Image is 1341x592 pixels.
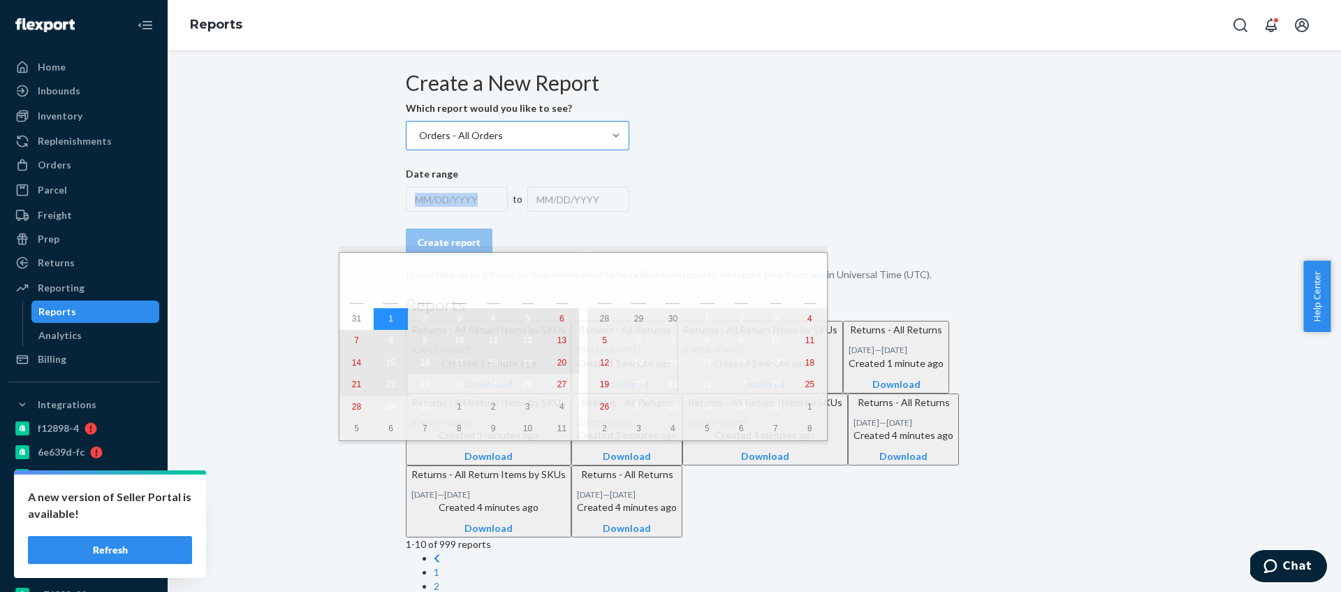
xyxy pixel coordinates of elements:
abbr: October 4, 2025 [559,402,564,412]
button: November 2, 2025 [587,418,622,440]
img: Flexport logo [15,18,75,32]
abbr: September 14, 2025 [352,358,361,368]
button: October 29, 2025 [690,396,724,419]
abbr: Sunday [350,296,363,304]
time: [DATE] [577,489,603,500]
abbr: October 9, 2025 [739,335,744,345]
div: Reporting [38,281,85,295]
abbr: October 1, 2025 [705,314,710,324]
p: Date range [406,167,629,181]
a: pulsetto [8,560,159,582]
button: October 1, 2025 [690,308,724,331]
button: November 3, 2025 [622,418,656,440]
abbr: September 5, 2025 [525,314,530,324]
div: to [508,192,528,206]
div: Download [411,449,566,463]
button: Help Center [1303,261,1331,332]
button: September 2, 2025 [408,308,442,331]
a: Parcel [8,179,159,201]
button: October 15, 2025 [690,352,724,375]
a: f12898-4 [8,417,159,440]
abbr: September 3, 2025 [457,314,462,324]
abbr: October 11, 2025 [557,424,566,433]
div: Reports [38,305,76,319]
button: Open account menu [1288,11,1316,39]
abbr: October 9, 2025 [491,424,496,433]
abbr: November 8, 2025 [807,424,812,433]
abbr: October 28, 2025 [668,402,677,412]
button: September 7, 2025 [339,330,374,352]
ol: breadcrumbs [179,5,254,45]
div: Create report [418,236,481,250]
button: September 9, 2025 [408,330,442,352]
a: Replenishments [8,130,159,152]
button: October 26, 2025 [587,396,622,419]
div: Freight [38,208,72,222]
div: Replenishments [38,134,112,148]
button: October 3, 2025 [759,308,793,331]
div: MM/DD/YYYY [406,187,508,212]
abbr: August 31, 2025 [352,314,361,324]
abbr: September 8, 2025 [388,335,393,345]
button: October 28, 2025 [656,396,690,419]
div: Download [577,521,677,535]
abbr: Saturday [804,296,816,304]
div: gnzsuz-v5 [38,469,84,483]
time: [DATE] [444,489,470,500]
button: October 2, 2025 [724,308,759,331]
abbr: October 26, 2025 [600,402,609,412]
abbr: Monday [631,296,646,304]
abbr: October 5, 2025 [602,335,607,345]
button: September 18, 2025 [476,352,511,375]
div: Returns [38,256,75,270]
abbr: October 13, 2025 [634,358,643,368]
abbr: September 4, 2025 [491,314,496,324]
button: September 4, 2025 [476,308,511,331]
p: Returns - All Return Items by SKUs [411,468,566,482]
abbr: September 6, 2025 [559,314,564,324]
a: gnzsuz-v5 [8,465,159,487]
button: October 13, 2025 [622,352,656,375]
abbr: Sunday [598,296,611,304]
button: October 7, 2025 [656,330,690,352]
button: October 12, 2025 [587,352,622,375]
button: November 7, 2025 [759,418,793,440]
abbr: September 29, 2025 [386,402,395,412]
button: September 20, 2025 [545,352,579,375]
button: October 19, 2025 [587,374,622,396]
abbr: September 7, 2025 [354,335,359,345]
abbr: September 10, 2025 [455,335,464,345]
button: October 20, 2025 [622,374,656,396]
abbr: Monday [383,296,398,304]
button: October 11, 2025 [793,330,827,352]
abbr: September 11, 2025 [489,335,498,345]
abbr: September 29, 2025 [634,314,643,324]
abbr: November 2, 2025 [602,424,607,433]
button: « [339,253,370,284]
div: Inbounds [38,84,80,98]
time: [DATE] [853,417,879,428]
p: — [849,344,944,356]
abbr: September 22, 2025 [386,380,395,389]
p: — [411,489,566,500]
button: November 5, 2025 [690,418,724,440]
div: Home [38,60,66,74]
abbr: September 16, 2025 [420,358,430,368]
abbr: September 15, 2025 [386,358,395,368]
abbr: October 10, 2025 [771,335,780,345]
button: October 22, 2025 [690,374,724,396]
button: October 14, 2025 [656,352,690,375]
abbr: October 19, 2025 [600,380,609,389]
a: 6e639d-fc [8,441,159,463]
button: October 23, 2025 [724,374,759,396]
abbr: September 1, 2025 [388,314,393,324]
button: September 6, 2025 [545,308,579,331]
button: October 6, 2025 [622,330,656,352]
abbr: September 30, 2025 [668,314,677,324]
abbr: November 7, 2025 [773,424,778,433]
abbr: September 18, 2025 [489,358,498,368]
button: Integrations [8,394,159,416]
time: [DATE] [411,489,437,500]
div: MM/DD/YYYY [527,187,629,212]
